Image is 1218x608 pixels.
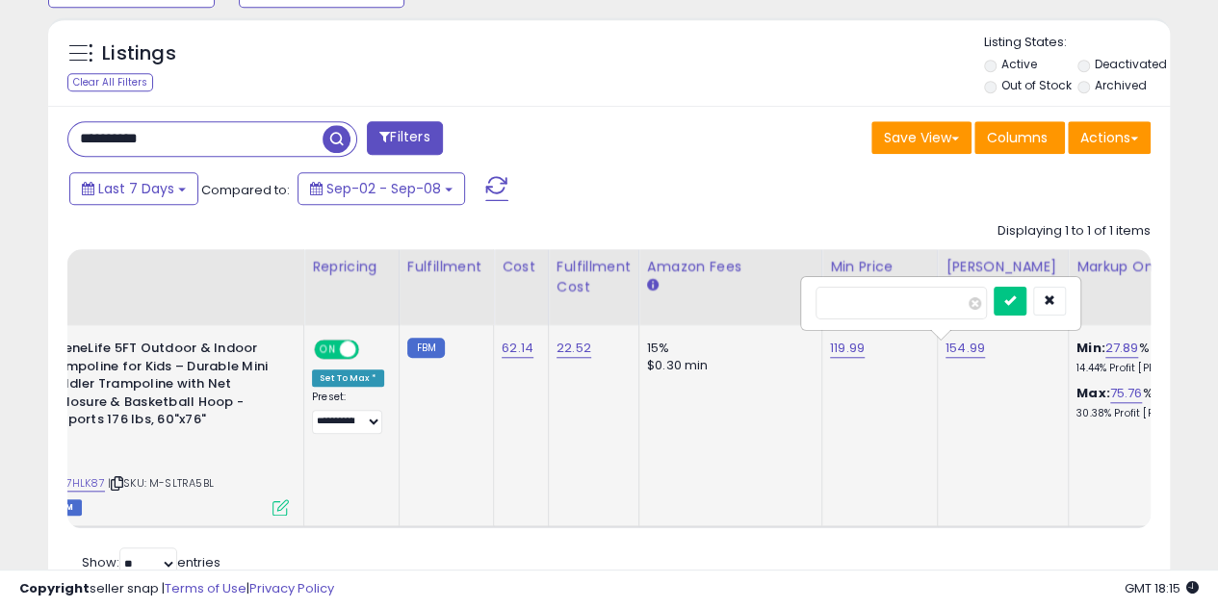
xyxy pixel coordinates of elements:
[69,172,198,205] button: Last 7 Days
[1076,384,1110,402] b: Max:
[67,73,153,91] div: Clear All Filters
[1105,339,1139,358] a: 27.89
[19,580,334,598] div: seller snap | |
[249,579,334,597] a: Privacy Policy
[946,257,1060,277] div: [PERSON_NAME]
[502,339,533,358] a: 62.14
[502,257,540,277] div: Cost
[830,339,865,358] a: 119.99
[165,579,246,597] a: Terms of Use
[1095,56,1167,72] label: Deactivated
[647,277,659,294] small: Amazon Fees.
[1095,77,1147,93] label: Archived
[1110,384,1143,403] a: 75.76
[82,553,220,571] span: Show: entries
[647,257,814,277] div: Amazon Fees
[39,475,105,492] a: B0B57HLK87
[557,257,631,297] div: Fulfillment Cost
[407,338,445,358] small: FBM
[407,257,485,277] div: Fulfillment
[998,222,1151,241] div: Displaying 1 to 1 of 1 items
[1068,121,1151,154] button: Actions
[19,579,90,597] strong: Copyright
[871,121,972,154] button: Save View
[1000,56,1036,72] label: Active
[298,172,465,205] button: Sep-02 - Sep-08
[830,257,929,277] div: Min Price
[1125,579,1199,597] span: 2025-09-16 18:15 GMT
[43,340,277,434] b: SereneLife 5FT Outdoor & Indoor Trampoline for Kids – Durable Mini Toddler Trampoline with Net En...
[201,181,290,199] span: Compared to:
[356,342,387,358] span: OFF
[102,40,176,67] h5: Listings
[1076,339,1105,357] b: Min:
[312,369,384,387] div: Set To Max *
[647,340,807,357] div: 15%
[326,179,441,198] span: Sep-02 - Sep-08
[987,128,1048,147] span: Columns
[946,339,985,358] a: 154.99
[98,179,174,198] span: Last 7 Days
[312,391,384,434] div: Preset:
[1000,77,1071,93] label: Out of Stock
[974,121,1065,154] button: Columns
[367,121,442,155] button: Filters
[316,342,340,358] span: ON
[557,339,591,358] a: 22.52
[647,357,807,374] div: $0.30 min
[312,257,391,277] div: Repricing
[984,34,1170,52] p: Listing States:
[108,475,214,491] span: | SKU: M-SLTRA5BL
